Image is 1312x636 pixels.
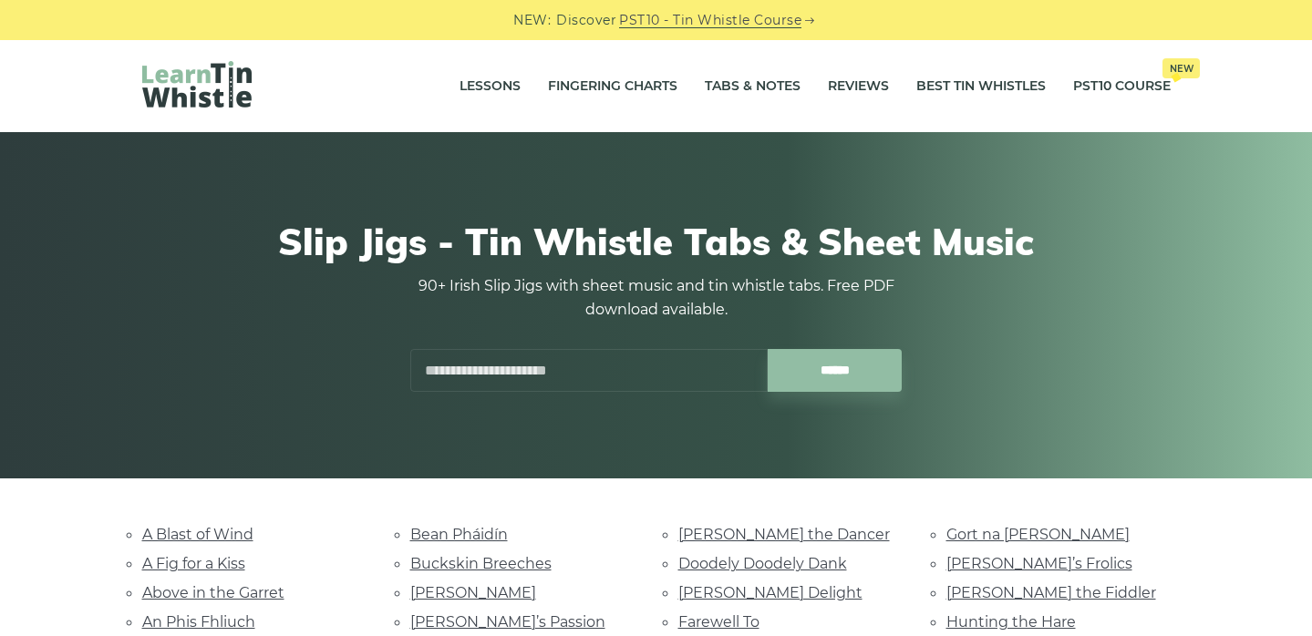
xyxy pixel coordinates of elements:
img: LearnTinWhistle.com [142,61,252,108]
a: Lessons [460,64,521,109]
a: [PERSON_NAME]’s Passion [410,613,605,631]
a: Reviews [828,64,889,109]
a: [PERSON_NAME] Delight [678,584,863,601]
a: [PERSON_NAME] the Dancer [678,526,890,543]
a: Doodely Doodely Dank [678,555,847,572]
a: Above in the Garret [142,584,284,601]
a: Hunting the Hare [946,613,1076,631]
a: A Blast of Wind [142,526,253,543]
a: Fingering Charts [548,64,677,109]
a: Tabs & Notes [705,64,801,109]
a: Buckskin Breeches [410,555,552,572]
h1: Slip Jigs - Tin Whistle Tabs & Sheet Music [142,220,1171,263]
a: PST10 CourseNew [1073,64,1171,109]
a: A Fig for a Kiss [142,555,245,572]
a: An Phis Fhliuch [142,613,255,631]
p: 90+ Irish Slip Jigs with sheet music and tin whistle tabs. Free PDF download available. [410,274,903,322]
a: [PERSON_NAME]’s Frolics [946,555,1132,572]
a: Best Tin Whistles [916,64,1046,109]
a: Bean Pháidín [410,526,508,543]
a: [PERSON_NAME] [410,584,536,601]
a: [PERSON_NAME] the Fiddler [946,584,1156,601]
a: Gort na [PERSON_NAME] [946,526,1130,543]
span: New [1162,58,1200,78]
